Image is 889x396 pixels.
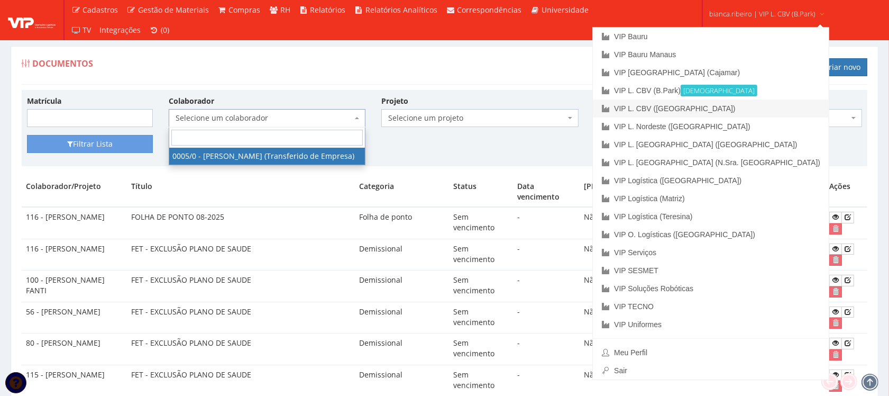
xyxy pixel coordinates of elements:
[593,208,829,226] a: VIP Logística (Teresina)
[817,58,867,76] a: Criar novo
[127,239,354,271] td: FET - EXCLUSÃO PLANO DE SAUDE
[127,334,354,365] td: FET - EXCLUSÃO PLANO DE SAUDE
[593,316,829,334] a: VIP Uniformes
[280,5,290,15] span: RH
[593,344,829,362] a: Meu Perfil
[593,280,829,298] a: VIP Soluções Robóticas
[593,154,829,172] a: VIP L. [GEOGRAPHIC_DATA] (N.Sra. [GEOGRAPHIC_DATA])
[449,271,513,302] td: Sem vencimento
[381,109,578,127] span: Selecione um projeto
[514,334,580,365] td: -
[593,362,829,380] a: Sair
[176,113,352,123] span: Selecione um colaborador
[593,46,829,64] a: VIP Bauru Manaus
[27,135,153,153] button: Filtrar Lista
[355,302,450,334] td: Demissional
[169,148,365,165] li: 0005/0 - [PERSON_NAME] (Transferido de Empresa)
[145,20,174,40] a: (0)
[355,207,450,239] td: Folha de ponto
[22,239,127,271] td: 116 - [PERSON_NAME]
[161,25,169,35] span: (0)
[449,334,513,365] td: Sem vencimento
[514,239,580,271] td: -
[127,207,354,239] td: FOLHA DE PONTO 08-2025
[27,96,61,106] label: Matrícula
[580,302,648,334] td: Não
[457,5,522,15] span: Correspondências
[514,177,580,207] th: Data vencimento
[514,271,580,302] td: -
[22,177,127,207] th: Colaborador/Projeto
[593,100,829,118] a: VIP L. CBV ([GEOGRAPHIC_DATA])
[83,25,91,35] span: TV
[580,177,648,207] th: [PERSON_NAME]
[83,5,118,15] span: Cadastros
[449,207,513,239] td: Sem vencimento
[127,271,354,302] td: FET - EXCLUSÃO PLANO DE SAUDE
[22,271,127,302] td: 100 - [PERSON_NAME] FANTI
[449,239,513,271] td: Sem vencimento
[310,5,346,15] span: Relatórios
[593,64,829,82] a: VIP [GEOGRAPHIC_DATA] (Cajamar)
[100,25,141,35] span: Integrações
[593,172,829,190] a: VIP Logística ([GEOGRAPHIC_DATA])
[593,244,829,262] a: VIP Serviços
[681,85,757,96] small: [DEMOGRAPHIC_DATA]
[709,8,815,19] span: bianca.ribeiro | VIP L. CBV (B.Park)
[127,177,354,207] th: Título
[593,82,829,100] a: VIP L. CBV (B.Park)[DEMOGRAPHIC_DATA]
[169,96,214,106] label: Colaborador
[355,177,450,207] th: Categoria
[229,5,261,15] span: Compras
[355,334,450,365] td: Demissional
[127,302,354,334] td: FET - EXCLUSÃO PLANO DE SAUDE
[381,96,408,106] label: Projeto
[355,271,450,302] td: Demissional
[580,334,648,365] td: Não
[22,302,127,334] td: 56 - [PERSON_NAME]
[169,109,365,127] span: Selecione um colaborador
[8,12,56,28] img: logo
[593,28,829,46] a: VIP Bauru
[449,302,513,334] td: Sem vencimento
[593,136,829,154] a: VIP L. [GEOGRAPHIC_DATA] ([GEOGRAPHIC_DATA])
[67,20,96,40] a: TV
[449,177,513,207] th: Status
[365,5,437,15] span: Relatórios Analíticos
[22,334,127,365] td: 80 - [PERSON_NAME]
[825,177,867,207] th: Ações
[542,5,589,15] span: Universidade
[580,207,648,239] td: Não
[580,239,648,271] td: Não
[22,207,127,239] td: 116 - [PERSON_NAME]
[593,226,829,244] a: VIP O. Logísticas ([GEOGRAPHIC_DATA])
[593,262,829,280] a: VIP SESMET
[138,5,209,15] span: Gestão de Materiais
[388,113,565,123] span: Selecione um projeto
[514,207,580,239] td: -
[96,20,145,40] a: Integrações
[514,302,580,334] td: -
[32,58,93,69] span: Documentos
[355,239,450,271] td: Demissional
[593,118,829,136] a: VIP L. Nordeste ([GEOGRAPHIC_DATA])
[593,298,829,316] a: VIP TECNO
[580,271,648,302] td: Não
[593,190,829,208] a: VIP Logística (Matriz)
